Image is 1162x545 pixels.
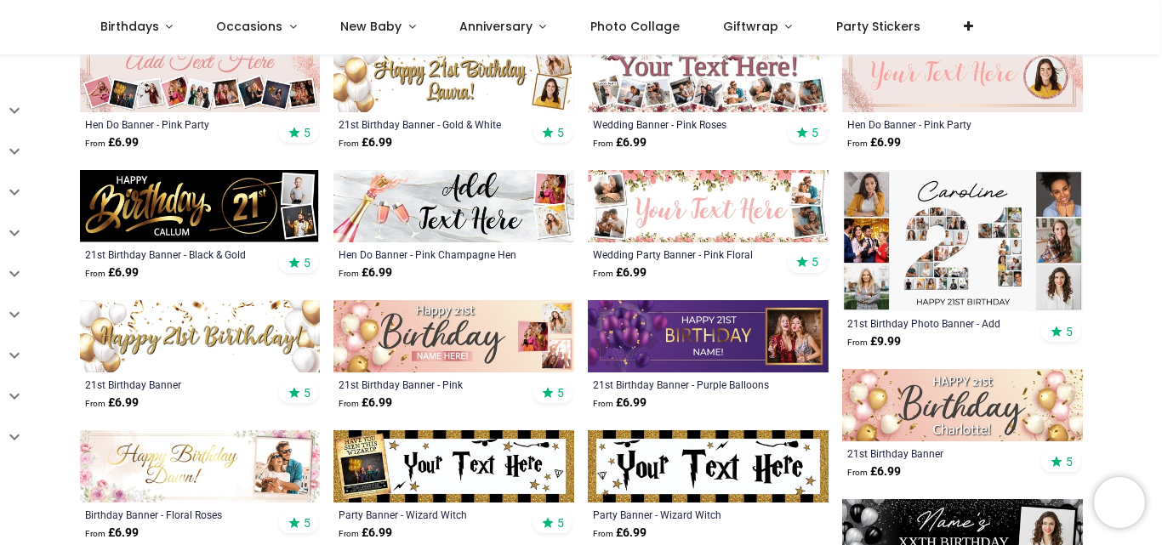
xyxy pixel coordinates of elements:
span: From [847,139,868,148]
img: Personalised Happy 21st Birthday Banner - Pink - Custom Name & 3 Photo Upload [333,300,574,372]
span: From [593,529,613,538]
a: 21st Birthday Banner - Black & Gold [85,247,270,261]
img: Hen Do Banner - Pink Party - Custom Text & 9 Photo Upload [80,40,321,112]
strong: £ 6.99 [339,264,392,281]
a: 21st Birthday Banner [847,446,1032,460]
span: From [847,468,868,477]
strong: £ 6.99 [85,395,139,412]
span: From [85,399,105,408]
img: Personalised Happy 21st Birthday Banner - Black & Gold - Custom Name & 2 Photo Upload [80,170,321,242]
span: 5 [304,385,310,400]
span: Birthdays [100,18,159,35]
a: Hen Do Banner - Pink Party [85,117,270,131]
a: Birthday Banner - Floral Roses [85,508,270,521]
img: Personalised Hen Do Banner - Pink Champagne Hen Party - Custom Text & 2 Photo Upload [333,170,574,242]
strong: £ 6.99 [339,525,392,542]
span: 5 [557,385,564,400]
span: 5 [1066,324,1073,339]
a: Wedding Party Banner - Pink Floral [593,247,778,261]
span: From [593,269,613,278]
img: Personalised 21st Birthday Photo Banner - Add Photos - Custom Text [842,170,1083,311]
img: Personalised Party Banner - Wizard Witch - Custom Text [588,430,829,502]
a: Hen Do Banner - Pink Party [847,117,1032,131]
span: 5 [557,515,564,531]
a: Party Banner - Wizard Witch [339,508,523,521]
img: Happy 21st Birthday Banner - Pink & Gold Balloons [842,369,1083,441]
span: From [593,399,613,408]
strong: £ 6.99 [593,395,647,412]
span: From [85,269,105,278]
strong: £ 6.99 [593,134,647,151]
strong: £ 6.99 [593,525,647,542]
span: 5 [304,515,310,531]
strong: £ 6.99 [847,463,901,480]
span: Occasions [216,18,282,35]
span: Party Stickers [836,18,920,35]
img: Personalised Party Banner - Wizard Witch - Custom Text & 1 Photo Upload [333,430,574,502]
img: Happy 21st Birthday Banner - Gold & White Balloons [80,300,321,372]
a: 21st Birthday Banner [85,378,270,391]
a: Wedding Banner - Pink Roses [593,117,778,131]
a: 21st Birthday Photo Banner - Add Photos [847,316,1032,330]
span: 5 [304,125,310,140]
span: 5 [1066,454,1073,469]
span: 5 [812,254,818,270]
span: From [85,139,105,148]
span: From [339,399,359,408]
strong: £ 6.99 [339,395,392,412]
img: Personalised Happy 21st Birthday Banner - Purple Balloons - Custom Name & 1 Photo Upload [588,300,829,372]
strong: £ 6.99 [847,134,901,151]
img: Personalised Wedding Banner - Pink Roses - Custom Text & 9 Photo Upload [588,40,829,112]
span: Anniversary [459,18,533,35]
a: 21st Birthday Banner - Purple Balloons [593,378,778,391]
img: Personalised Hen Do Banner - Pink Party - Custom Text & 1 Photo Upload [842,40,1083,112]
span: 5 [304,255,310,270]
img: Personalised Birthday Banner - Floral Roses - Custom Name [80,430,321,502]
a: 21st Birthday Banner - Gold & White Balloons [339,117,523,131]
span: From [85,529,105,538]
span: From [847,338,868,347]
span: 5 [557,125,564,140]
span: New Baby [340,18,402,35]
span: Photo Collage [590,18,680,35]
strong: £ 6.99 [85,525,139,542]
span: From [339,139,359,148]
strong: £ 6.99 [339,134,392,151]
img: Personalised Wedding Party Banner - Pink Floral - Custom Text & 4 Photo Upload [588,170,829,241]
span: From [339,269,359,278]
iframe: Brevo live chat [1094,477,1145,528]
span: Giftwrap [723,18,778,35]
strong: £ 6.99 [593,264,647,281]
a: Party Banner - Wizard Witch [593,508,778,521]
img: Personalised Happy 21st Birthday Banner - Gold & White Balloons - 2 Photo Upload [333,40,574,112]
a: Hen Do Banner - Pink Champagne Hen Party [339,247,523,261]
span: From [593,139,613,148]
span: 5 [812,125,818,140]
strong: £ 6.99 [85,134,139,151]
strong: £ 9.99 [847,333,901,350]
span: From [339,529,359,538]
strong: £ 6.99 [85,264,139,281]
a: 21st Birthday Banner - Pink [339,378,523,391]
